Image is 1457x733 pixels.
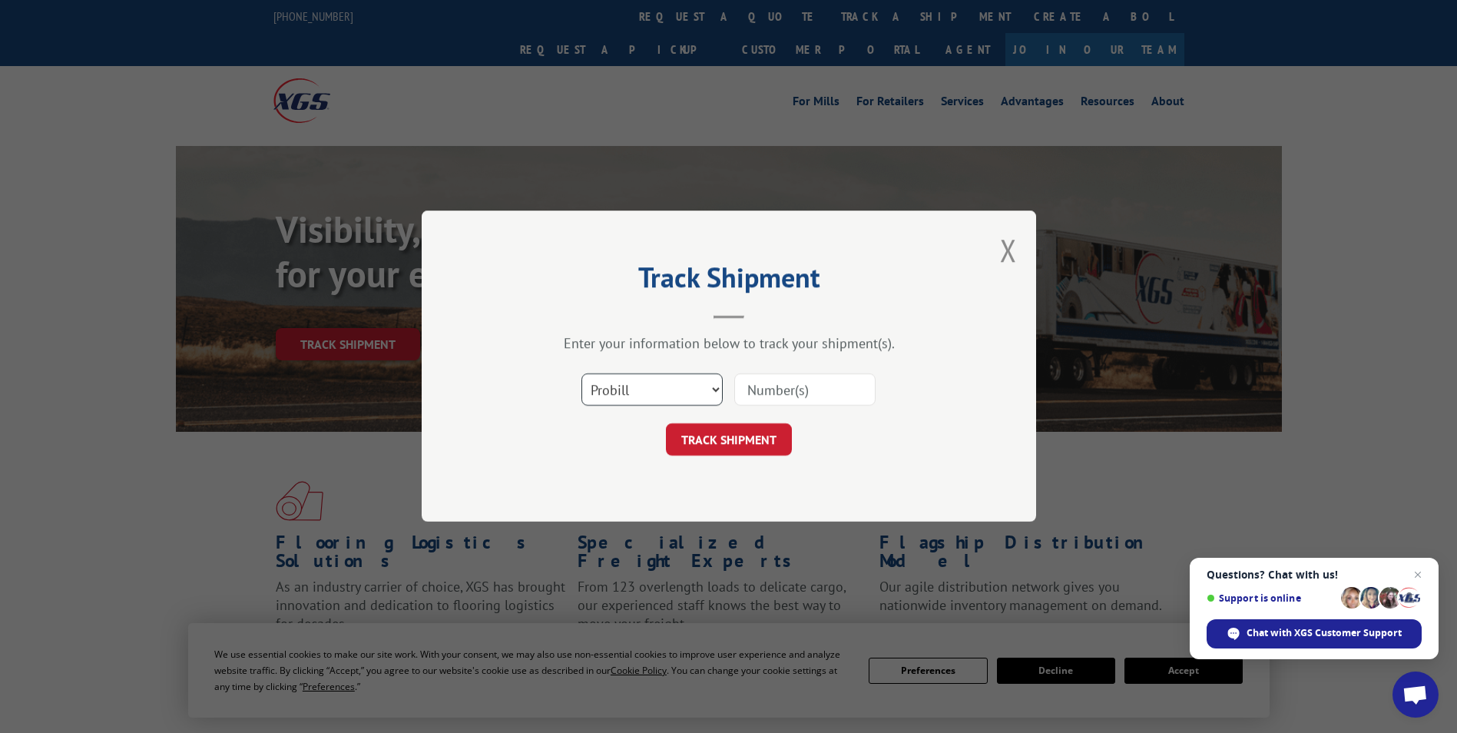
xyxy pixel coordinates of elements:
[1392,672,1439,718] div: Open chat
[1207,619,1422,648] div: Chat with XGS Customer Support
[1409,566,1427,584] span: Close chat
[498,335,959,353] div: Enter your information below to track your shipment(s).
[1247,626,1402,640] span: Chat with XGS Customer Support
[1207,592,1336,604] span: Support is online
[734,374,876,406] input: Number(s)
[666,424,792,456] button: TRACK SHIPMENT
[1207,569,1422,581] span: Questions? Chat with us!
[498,267,959,296] h2: Track Shipment
[1000,230,1017,270] button: Close modal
